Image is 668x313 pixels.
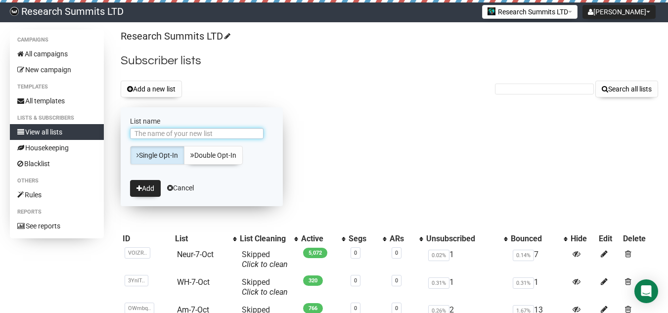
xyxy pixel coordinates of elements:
span: 0.02% [428,250,449,261]
label: List name [130,117,273,126]
a: 0 [354,250,357,256]
li: Reports [10,206,104,218]
a: All templates [10,93,104,109]
td: 1 [509,273,569,301]
th: Active: No sort applied, activate to apply an ascending sort [299,232,347,246]
span: Skipped [242,250,288,269]
th: Unsubscribed: No sort applied, activate to apply an ascending sort [424,232,509,246]
a: View all lists [10,124,104,140]
div: Delete [623,234,656,244]
a: New campaign [10,62,104,78]
input: The name of your new list [130,128,264,139]
button: [PERSON_NAME] [582,5,656,19]
a: Housekeeping [10,140,104,156]
a: 0 [354,305,357,312]
a: WH-7-Oct [177,277,210,287]
th: ARs: No sort applied, activate to apply an ascending sort [388,232,424,246]
a: 0 [395,305,398,312]
div: Segs [349,234,378,244]
div: Unsubscribed [426,234,499,244]
span: 0.14% [513,250,534,261]
span: 0.31% [513,277,534,289]
th: Segs: No sort applied, activate to apply an ascending sort [347,232,388,246]
img: 2.jpg [488,7,495,15]
button: Search all lists [595,81,658,97]
div: ARs [390,234,414,244]
a: Double Opt-In [184,146,243,165]
a: 0 [395,277,398,284]
div: List [175,234,228,244]
div: ID [123,234,171,244]
li: Lists & subscribers [10,112,104,124]
button: Research Summits LTD [482,5,578,19]
button: Add a new list [121,81,182,97]
td: 7 [509,246,569,273]
div: List Cleaning [240,234,289,244]
a: Single Opt-In [130,146,184,165]
span: 5,072 [303,248,327,258]
a: See reports [10,218,104,234]
span: 3YnIT.. [125,275,148,286]
th: ID: No sort applied, sorting is disabled [121,232,173,246]
span: VOlZR.. [125,247,150,259]
li: Campaigns [10,34,104,46]
li: Others [10,175,104,187]
a: Click to clean [242,260,288,269]
div: Hide [571,234,595,244]
h2: Subscriber lists [121,52,658,70]
a: Cancel [167,184,194,192]
li: Templates [10,81,104,93]
th: Edit: No sort applied, sorting is disabled [597,232,621,246]
span: Skipped [242,277,288,297]
a: Neur-7-Oct [177,250,214,259]
a: Rules [10,187,104,203]
div: Open Intercom Messenger [634,279,658,303]
span: 320 [303,275,323,286]
img: bccbfd5974049ef095ce3c15df0eef5a [10,7,19,16]
a: 0 [354,277,357,284]
a: 0 [395,250,398,256]
th: Hide: No sort applied, sorting is disabled [569,232,597,246]
div: Edit [599,234,619,244]
a: Click to clean [242,287,288,297]
div: Active [301,234,337,244]
td: 1 [424,273,509,301]
th: List Cleaning: No sort applied, activate to apply an ascending sort [238,232,299,246]
th: List: No sort applied, activate to apply an ascending sort [173,232,238,246]
a: Research Summits LTD [121,30,229,42]
th: Delete: No sort applied, sorting is disabled [621,232,658,246]
th: Bounced: No sort applied, activate to apply an ascending sort [509,232,569,246]
td: 1 [424,246,509,273]
button: Add [130,180,161,197]
a: Blacklist [10,156,104,172]
div: Bounced [511,234,559,244]
a: All campaigns [10,46,104,62]
span: 0.31% [428,277,449,289]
